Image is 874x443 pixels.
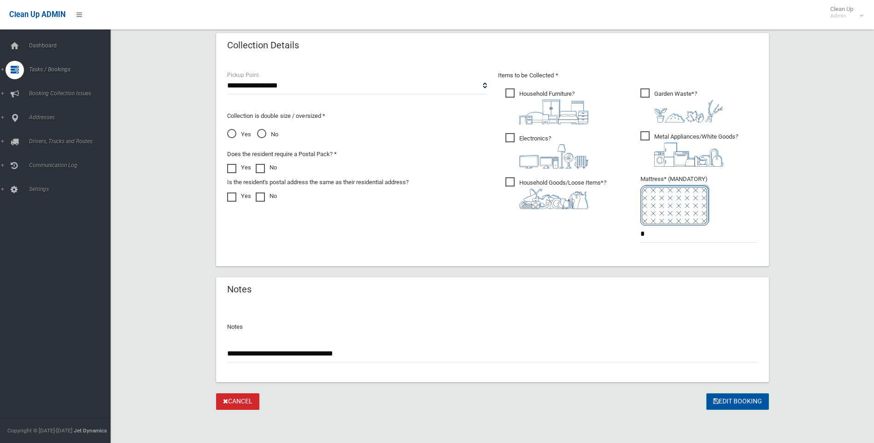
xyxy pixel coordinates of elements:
[216,36,310,54] header: Collection Details
[640,175,758,226] span: Mattress* (MANDATORY)
[227,162,251,173] label: Yes
[505,88,588,124] span: Household Furniture
[654,90,723,122] i: ?
[26,66,117,73] span: Tasks / Bookings
[216,280,263,298] header: Notes
[519,99,588,124] img: aa9efdbe659d29b613fca23ba79d85cb.png
[640,185,710,226] img: e7408bece873d2c1783593a074e5cb2f.png
[257,129,278,140] span: No
[227,129,251,140] span: Yes
[227,177,409,188] label: Is the resident's postal address the same as their residential address?
[505,177,606,209] span: Household Goods/Loose Items*
[216,393,259,410] a: Cancel
[26,90,117,97] span: Booking Collection Issues
[654,133,738,167] i: ?
[830,12,853,19] small: Admin
[9,10,65,19] span: Clean Up ADMIN
[74,427,107,434] strong: Jet Dynamics
[498,70,758,81] p: Items to be Collected *
[7,427,72,434] span: Copyright © [DATE]-[DATE]
[227,321,758,332] p: Notes
[654,99,723,122] img: 4fd8a5c772b2c999c83690221e5242e0.png
[227,191,251,202] label: Yes
[256,162,277,173] label: No
[654,142,723,167] img: 36c1b0289cb1767239cdd3de9e694f19.png
[256,191,277,202] label: No
[227,149,337,160] label: Does the resident require a Postal Pack? *
[519,144,588,169] img: 394712a680b73dbc3d2a6a3a7ffe5a07.png
[26,114,117,121] span: Addresses
[26,186,117,192] span: Settings
[505,133,588,169] span: Electronics
[519,188,588,209] img: b13cc3517677393f34c0a387616ef184.png
[26,138,117,145] span: Drivers, Trucks and Routes
[26,42,117,49] span: Dashboard
[826,6,862,19] span: Clean Up
[227,111,487,122] p: Collection is double size / oversized *
[519,135,588,169] i: ?
[706,393,769,410] button: Edit Booking
[26,162,117,169] span: Communication Log
[640,88,723,122] span: Garden Waste*
[519,179,606,209] i: ?
[519,90,588,124] i: ?
[640,131,738,167] span: Metal Appliances/White Goods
